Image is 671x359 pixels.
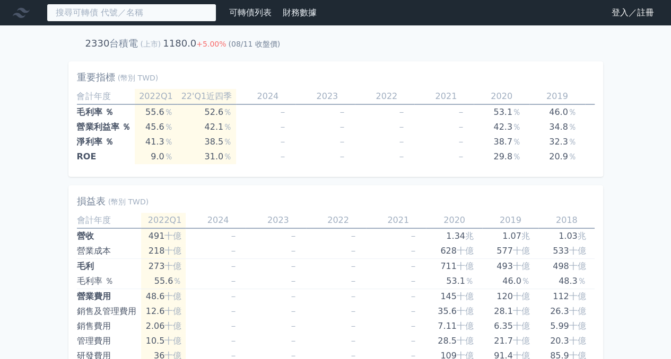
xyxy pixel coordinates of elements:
span: － [397,151,406,161]
span: 十億 [569,306,586,316]
span: － [229,261,237,271]
td: 1.03 [538,228,595,244]
td: 28.5 [426,334,482,348]
td: 41.3 [135,134,177,149]
td: 10.5 [141,334,186,348]
td: 1.07 [482,228,538,244]
span: － [457,122,465,132]
span: 十億 [513,291,530,301]
span: 十億 [457,321,474,331]
span: － [289,291,298,301]
span: － [457,151,465,161]
span: － [229,321,237,331]
td: 管理費用 [77,334,141,348]
span: － [349,306,358,316]
span: 十億 [513,321,530,331]
td: 273 [141,259,186,274]
span: － [397,107,406,117]
span: 十億 [513,336,530,346]
span: 十億 [457,336,474,346]
td: 498 [538,259,595,274]
span: － [278,137,287,147]
span: － [289,306,298,316]
span: 兆 [521,231,530,241]
span: (上市) [140,40,161,48]
td: 營業成本 [77,244,141,259]
td: 31.0 [177,149,237,164]
span: － [409,321,417,331]
span: ％ [164,122,173,132]
td: 7.11 [426,319,482,334]
span: － [397,137,406,147]
td: 2020 [474,89,529,104]
span: ％ [568,122,577,132]
span: － [289,261,298,271]
td: 21.9 [585,149,641,164]
span: 十億 [457,306,474,316]
td: 493 [482,259,538,274]
td: 45.6 [135,120,177,134]
td: 48.6 [141,289,186,304]
td: 20.9 [529,149,585,164]
td: 32.3 [529,134,585,149]
span: － [289,321,298,331]
span: － [338,107,346,117]
td: 112 [538,289,595,304]
td: 48.3 [538,274,595,289]
span: － [338,151,346,161]
span: 十億 [457,291,474,301]
a: 財務數據 [283,7,317,17]
span: － [349,291,358,301]
td: 55.6 [141,274,186,289]
span: － [409,246,417,256]
td: 38.7 [474,134,529,149]
td: 21.7 [482,334,538,348]
td: 2020 [426,213,482,228]
td: 會計年度 [77,213,141,228]
span: (幣別 TWD) [118,73,159,84]
span: － [229,276,237,286]
span: － [229,336,237,346]
span: － [278,107,287,117]
span: － [409,291,417,301]
td: 34.8 [529,120,585,134]
td: 711 [426,259,482,274]
a: 登入／註冊 [603,4,663,21]
span: 2022Q1 [139,91,173,101]
span: － [349,246,358,256]
td: 577 [482,244,538,259]
span: 十億 [569,321,586,331]
span: 十億 [457,246,474,256]
span: － [409,336,417,346]
span: 十億 [164,231,181,241]
span: ％ [164,107,173,117]
td: 491 [141,228,186,244]
span: 十億 [569,261,586,271]
td: 2019 [482,213,538,228]
span: 十億 [164,306,181,316]
td: 5.99 [538,319,595,334]
span: － [349,276,358,286]
td: 37.2 [585,120,641,134]
td: 銷售費用 [77,319,141,334]
td: 12.6 [141,304,186,319]
span: +5.00% [196,40,228,48]
td: 28.1 [482,304,538,319]
span: － [229,291,237,301]
td: 46.0 [529,104,585,120]
td: 毛利率 ％ [77,274,141,289]
td: 2021 [366,213,426,228]
td: 淨利率 ％ [77,134,135,149]
span: － [349,231,358,241]
td: 2021 [414,89,474,104]
td: 218 [141,244,186,259]
span: － [338,122,346,132]
td: 42.1 [177,120,237,134]
td: 毛利率 ％ [77,104,135,120]
span: 十億 [164,336,181,346]
h2: 損益表 [77,194,106,209]
td: 2018 [585,89,641,104]
td: 34.0 [585,134,641,149]
span: － [397,122,406,132]
td: 1180.0 [163,36,196,51]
